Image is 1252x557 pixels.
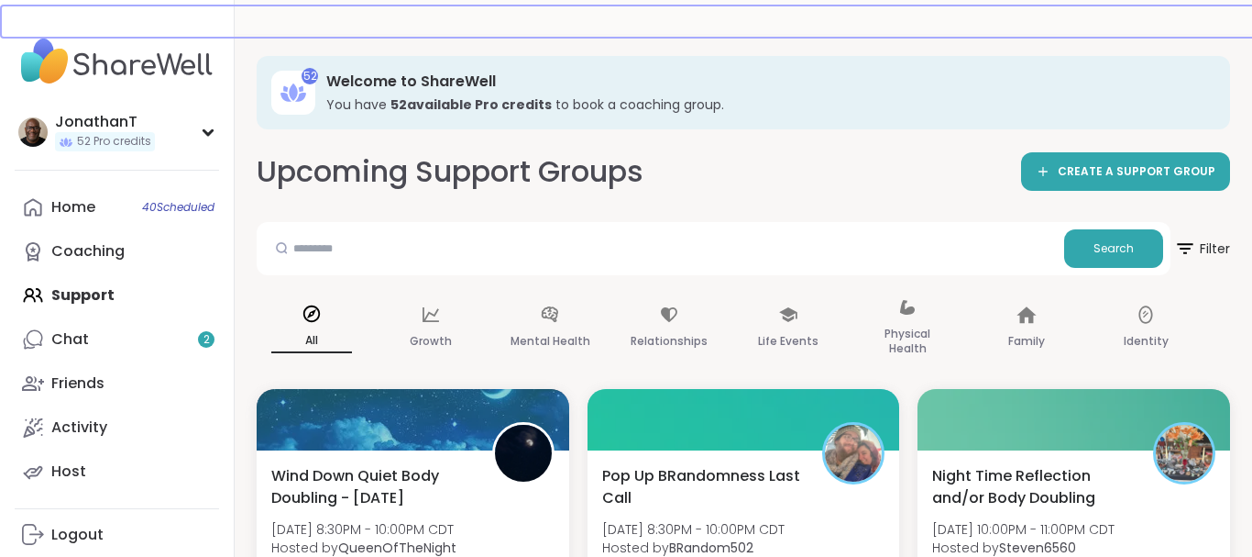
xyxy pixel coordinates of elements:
span: [DATE] 8:30PM - 10:00PM CDT [602,520,785,539]
p: Growth [410,330,452,352]
b: QueenOfTheNight [338,539,456,557]
div: Friends [51,373,104,394]
span: Pop Up BRandomness Last Call [602,465,803,509]
div: Chat [51,329,89,350]
span: 52 Pro credits [77,134,151,150]
h3: You have to book a coaching group. [326,95,1204,114]
h2: Upcoming Support Groups [257,151,643,193]
a: CREATE A SUPPORT GROUP [1021,152,1230,191]
span: Wind Down Quiet Body Doubling - [DATE] [271,465,472,509]
p: Family [1008,330,1045,352]
b: Steven6560 [999,539,1076,557]
a: Chat2 [15,317,219,362]
a: Home40Scheduled [15,185,219,229]
p: Mental Health [511,330,590,352]
span: [DATE] 8:30PM - 10:00PM CDT [271,520,456,539]
span: 40 Scheduled [142,200,214,215]
button: Filter [1174,222,1230,275]
span: Search [1093,240,1134,257]
a: Activity [15,406,219,450]
div: Logout [51,525,104,545]
div: Host [51,462,86,482]
span: Hosted by [932,539,1115,557]
img: QueenOfTheNight [495,425,552,482]
span: Night Time Reflection and/or Body Doubling [932,465,1133,509]
a: Coaching [15,229,219,273]
div: JonathanT [55,112,155,132]
p: Physical Health [867,323,948,360]
p: Life Events [758,330,818,352]
span: Hosted by [271,539,456,557]
span: CREATE A SUPPORT GROUP [1058,164,1215,180]
img: JonathanT [18,117,48,147]
a: Logout [15,513,219,557]
img: BRandom502 [825,425,882,482]
button: Search [1064,229,1163,268]
div: 52 [302,68,318,84]
b: 52 available Pro credit s [390,95,552,114]
img: Steven6560 [1156,425,1213,482]
span: Filter [1174,227,1230,271]
p: Identity [1124,330,1169,352]
a: Host [15,450,219,494]
div: Coaching [51,241,125,262]
h3: Welcome to ShareWell [326,72,1204,92]
span: 2 [203,332,210,348]
p: All [271,329,352,353]
img: ShareWell Nav Logo [15,29,219,94]
div: Activity [51,418,107,438]
b: BRandom502 [669,539,753,557]
span: [DATE] 10:00PM - 11:00PM CDT [932,520,1115,539]
div: Home [51,197,95,217]
p: Relationships [631,330,708,352]
a: Friends [15,362,219,406]
span: Hosted by [602,539,785,557]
